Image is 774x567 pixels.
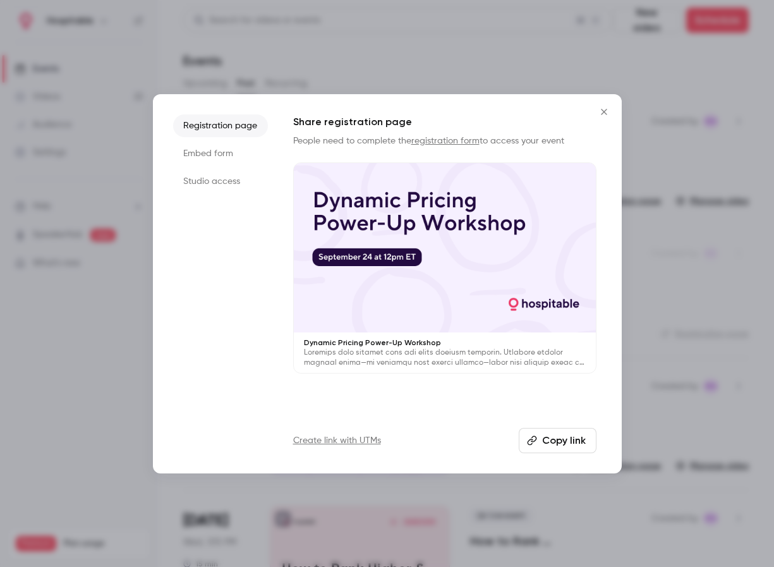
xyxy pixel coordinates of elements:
[293,135,596,147] p: People need to complete the to access your event
[591,99,617,125] button: Close
[411,137,480,145] a: registration form
[173,142,268,165] li: Embed form
[304,338,586,348] p: Dynamic Pricing Power-Up Workshop
[519,428,596,453] button: Copy link
[304,348,586,368] p: Loremips dolo sitamet cons adi elits doeiusm temporin. Utlabore etdolor magnaal enima—mi veniamqu...
[173,114,268,137] li: Registration page
[293,434,381,447] a: Create link with UTMs
[173,170,268,193] li: Studio access
[293,162,596,374] a: Dynamic Pricing Power-Up WorkshopLoremips dolo sitamet cons adi elits doeiusm temporin. Utlabore ...
[293,114,596,130] h1: Share registration page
